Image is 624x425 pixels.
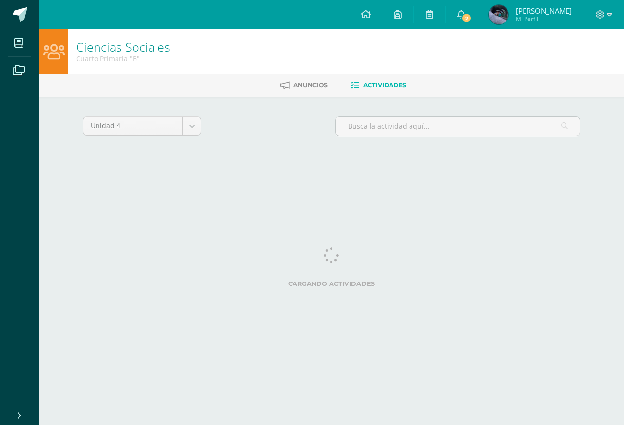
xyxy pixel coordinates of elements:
span: [PERSON_NAME] [516,6,572,16]
span: Mi Perfil [516,15,572,23]
label: Cargando actividades [83,280,580,287]
input: Busca la actividad aquí... [336,117,580,136]
span: Unidad 4 [91,117,175,135]
div: Cuarto Primaria 'B' [76,54,170,63]
a: Actividades [351,78,406,93]
a: Anuncios [280,78,328,93]
a: Unidad 4 [83,117,201,135]
span: Actividades [363,81,406,89]
span: 2 [461,13,472,23]
a: Ciencias Sociales [76,39,170,55]
span: Anuncios [293,81,328,89]
img: eace25e95a225beedc49abe8d4e10d2e.png [489,5,508,24]
h1: Ciencias Sociales [76,40,170,54]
